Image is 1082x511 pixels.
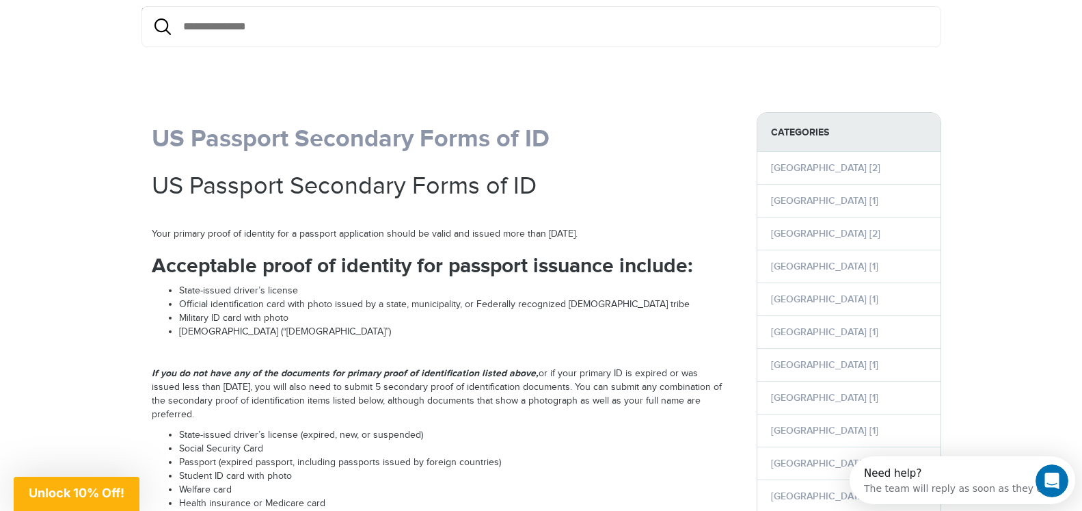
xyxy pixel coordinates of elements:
a: [GEOGRAPHIC_DATA] [2] [771,228,880,239]
a: [GEOGRAPHIC_DATA] [1] [771,392,878,404]
iframe: Intercom live chat [1036,464,1068,497]
strong: Acceptable proof of identity for passport issuance include: [152,254,692,278]
div: Open Intercom Messenger [5,5,245,43]
li: Passport (expired passport, including passports issued by foreign countries) [179,456,726,470]
span: Unlock 10% Off! [29,486,124,500]
li: Welfare card [179,484,726,497]
a: [GEOGRAPHIC_DATA] [1] [771,195,878,207]
a: [GEOGRAPHIC_DATA] [2] [771,162,880,174]
div: {/exp:low_search:form} [141,6,941,47]
div: The team will reply as soon as they can [14,23,204,37]
a: [GEOGRAPHIC_DATA] [1] [771,326,878,338]
strong: If you do not have any of the documents for primary proof of identification listed above, [152,367,539,379]
div: Unlock 10% Off! [14,477,139,511]
strong: Categories [757,113,941,152]
li: Military ID card with photo [179,312,726,326]
li: [DEMOGRAPHIC_DATA] (“[DEMOGRAPHIC_DATA]”) [179,326,726,339]
iframe: Intercom live chat discovery launcher [850,456,1075,504]
li: Official identification card with photo issued by a state, municipality, or Federally recognized ... [179,298,726,312]
div: Need help? [14,12,204,23]
h1: US Passport Secondary Forms of ID [152,126,726,153]
a: [GEOGRAPHIC_DATA] [1] [771,293,878,305]
p: Your primary proof of identity for a passport application should be valid and issued more than [D... [152,228,726,241]
h1: US Passport Secondary Forms of ID [152,173,726,200]
li: Student ID card with photo [179,470,726,484]
p: or if your primary ID is expired or was issued less than [DATE], you will also need to submit 5 s... [152,367,726,422]
li: Health insurance or Medicare card [179,497,726,511]
a: [GEOGRAPHIC_DATA] [1] [771,458,878,469]
li: Social Security Card [179,443,726,456]
a: [GEOGRAPHIC_DATA] [1] [771,261,878,272]
li: State-issued driver’s license [179,285,726,298]
a: [GEOGRAPHIC_DATA] [1] [771,490,878,502]
a: [GEOGRAPHIC_DATA] [1] [771,425,878,436]
a: [GEOGRAPHIC_DATA] [1] [771,359,878,371]
li: State-issued driver’s license (expired, new, or suspended) [179,429,726,443]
